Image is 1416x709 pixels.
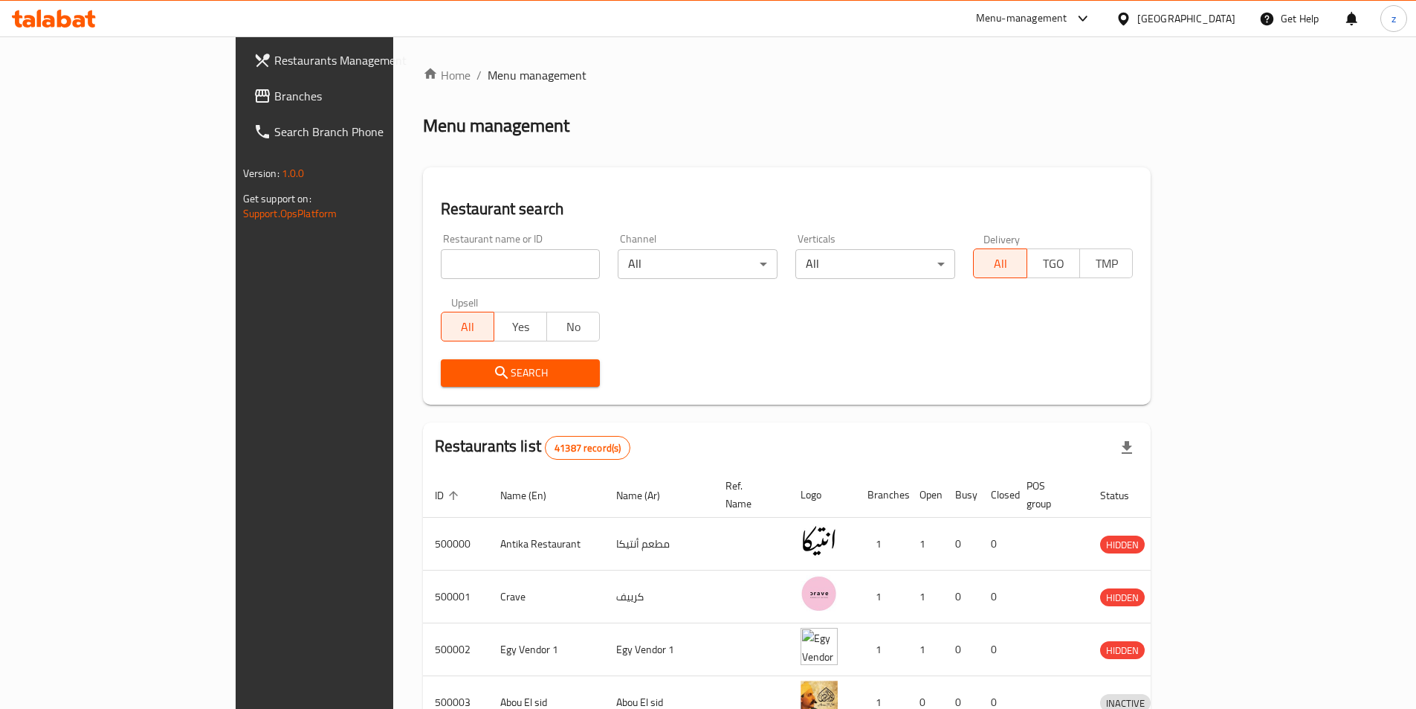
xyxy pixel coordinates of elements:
[435,487,463,504] span: ID
[856,518,908,571] td: 1
[618,249,777,279] div: All
[789,472,856,518] th: Logo
[801,575,838,612] img: Crave
[546,441,630,455] span: 41387 record(s)
[435,435,631,460] h2: Restaurants list
[488,571,604,623] td: Crave
[494,312,547,341] button: Yes
[1137,10,1235,27] div: [GEOGRAPHIC_DATA]
[423,66,1151,84] nav: breadcrumb
[979,623,1015,676] td: 0
[441,359,601,387] button: Search
[242,114,472,150] a: Search Branch Phone
[274,87,460,105] span: Branches
[282,164,305,183] span: 1.0.0
[943,623,979,676] td: 0
[979,472,1015,518] th: Closed
[488,66,586,84] span: Menu management
[943,472,979,518] th: Busy
[980,253,1021,275] span: All
[943,518,979,571] td: 0
[447,316,488,338] span: All
[243,189,311,208] span: Get support on:
[243,164,279,183] span: Version:
[973,248,1027,278] button: All
[616,487,679,504] span: Name (Ar)
[979,518,1015,571] td: 0
[476,66,482,84] li: /
[604,623,714,676] td: Egy Vendor 1
[441,249,601,279] input: Search for restaurant name or ID..
[1109,430,1145,466] div: Export file
[500,316,541,338] span: Yes
[1033,253,1074,275] span: TGO
[545,436,630,460] div: Total records count
[908,518,943,571] td: 1
[1100,589,1145,606] span: HIDDEN
[725,477,771,513] span: Ref. Name
[423,114,569,138] h2: Menu management
[795,249,955,279] div: All
[1100,536,1145,554] div: HIDDEN
[856,472,908,518] th: Branches
[604,571,714,623] td: كرييف
[1027,477,1070,513] span: POS group
[1100,642,1145,659] span: HIDDEN
[274,51,460,69] span: Restaurants Management
[553,316,594,338] span: No
[908,571,943,623] td: 1
[943,571,979,623] td: 0
[856,623,908,676] td: 1
[441,312,494,341] button: All
[242,42,472,78] a: Restaurants Management
[976,10,1067,28] div: Menu-management
[801,522,838,559] img: Antika Restaurant
[546,312,600,341] button: No
[801,628,838,665] img: Egy Vendor 1
[441,198,1134,220] h2: Restaurant search
[1079,248,1133,278] button: TMP
[1100,487,1148,504] span: Status
[243,204,337,223] a: Support.OpsPlatform
[1086,253,1127,275] span: TMP
[908,623,943,676] td: 1
[274,123,460,141] span: Search Branch Phone
[500,487,566,504] span: Name (En)
[242,78,472,114] a: Branches
[1100,641,1145,659] div: HIDDEN
[453,364,589,382] span: Search
[488,518,604,571] td: Antika Restaurant
[856,571,908,623] td: 1
[451,297,479,307] label: Upsell
[488,623,604,676] td: Egy Vendor 1
[908,472,943,518] th: Open
[979,571,1015,623] td: 0
[1100,588,1145,606] div: HIDDEN
[983,234,1021,244] label: Delivery
[1100,536,1145,554] span: HIDDEN
[1027,248,1080,278] button: TGO
[1391,10,1396,27] span: z
[604,518,714,571] td: مطعم أنتيكا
